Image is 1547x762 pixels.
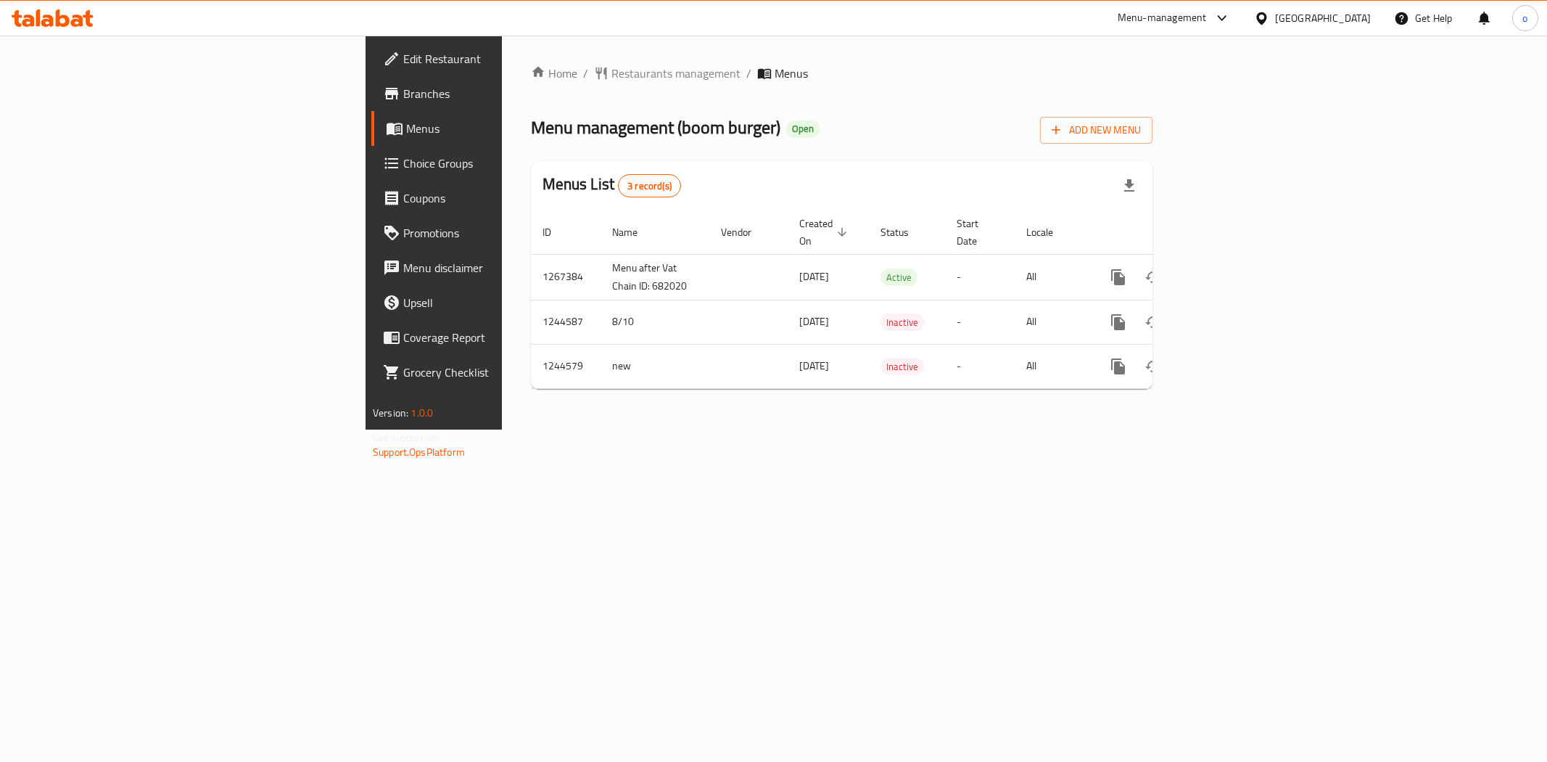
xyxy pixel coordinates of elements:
div: Inactive [880,314,924,331]
span: 3 record(s) [619,179,680,193]
span: Upsell [403,294,612,311]
a: Choice Groups [371,146,624,181]
span: Name [612,224,656,241]
td: Menu after Vat Chain ID: 682020 [601,254,709,300]
span: Status [880,224,928,241]
span: Edit Restaurant [403,50,612,67]
span: o [1522,10,1527,26]
table: enhanced table [531,210,1252,389]
span: Menus [406,120,612,137]
a: Menu disclaimer [371,250,624,285]
td: - [945,300,1015,344]
span: Inactive [880,314,924,331]
span: Get support on: [373,428,440,447]
span: Coverage Report [403,329,612,346]
td: new [601,344,709,388]
div: Total records count [618,174,681,197]
button: Change Status [1136,305,1171,340]
td: - [945,344,1015,388]
span: Menu disclaimer [403,259,612,276]
a: Menus [371,111,624,146]
span: Menu management ( boom burger ) [531,111,780,144]
span: Menus [775,65,808,82]
nav: breadcrumb [531,65,1152,82]
span: Inactive [880,359,924,375]
span: Locale [1026,224,1072,241]
td: 8/10 [601,300,709,344]
div: Open [786,120,820,138]
button: Add New Menu [1040,117,1152,144]
span: Restaurants management [611,65,741,82]
span: Choice Groups [403,155,612,172]
button: more [1101,305,1136,340]
span: Open [786,123,820,135]
td: All [1015,300,1089,344]
a: Grocery Checklist [371,355,624,390]
span: 1.0.0 [411,403,433,422]
a: Support.OpsPlatform [373,443,465,462]
td: - [945,254,1015,300]
span: Start Date [957,215,997,250]
th: Actions [1089,210,1252,255]
span: [DATE] [799,356,829,375]
div: [GEOGRAPHIC_DATA] [1275,10,1371,26]
a: Coverage Report [371,320,624,355]
td: All [1015,344,1089,388]
a: Coupons [371,181,624,216]
td: All [1015,254,1089,300]
div: Export file [1112,168,1147,203]
span: Version: [373,403,408,422]
li: / [746,65,751,82]
a: Restaurants management [594,65,741,82]
span: ID [543,224,570,241]
span: [DATE] [799,267,829,286]
div: Menu-management [1118,9,1207,27]
span: Coupons [403,189,612,207]
span: Vendor [721,224,770,241]
a: Branches [371,76,624,111]
button: Change Status [1136,349,1171,384]
button: more [1101,349,1136,384]
a: Upsell [371,285,624,320]
a: Promotions [371,216,624,250]
span: Grocery Checklist [403,364,612,381]
a: Edit Restaurant [371,41,624,76]
span: [DATE] [799,312,829,331]
span: Promotions [403,224,612,242]
span: Created On [799,215,851,250]
span: Add New Menu [1052,121,1141,139]
h2: Menus List [543,173,681,197]
span: Active [880,269,917,286]
span: Branches [403,85,612,102]
div: Active [880,269,917,286]
button: more [1101,260,1136,295]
